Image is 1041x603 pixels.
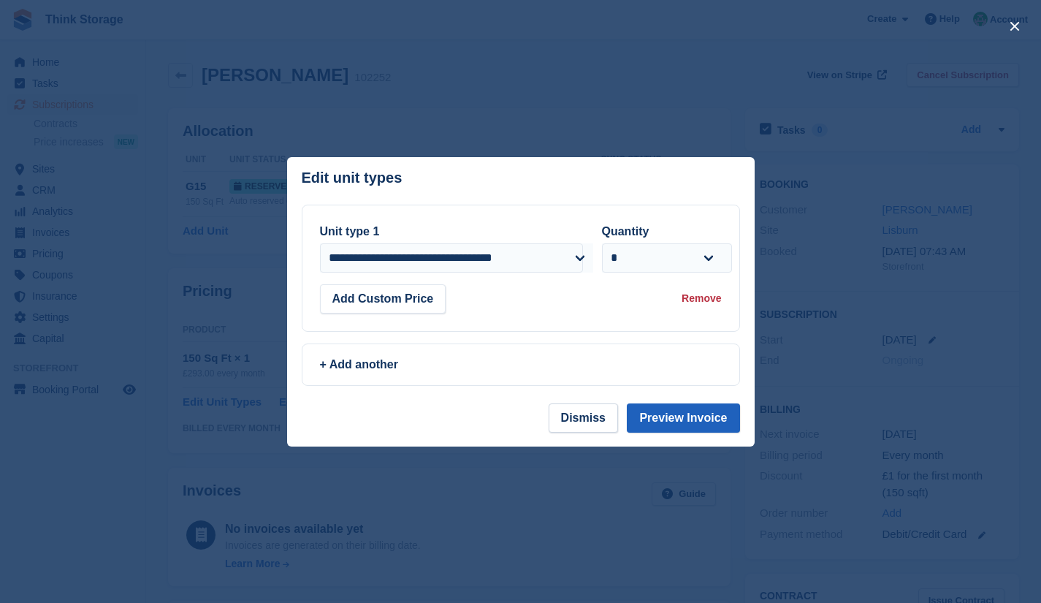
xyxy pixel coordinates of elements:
button: Add Custom Price [320,284,446,314]
label: Unit type 1 [320,225,380,238]
label: Quantity [602,225,649,238]
button: close [1003,15,1026,38]
button: Preview Invoice [627,403,739,433]
div: Remove [682,291,721,306]
button: Dismiss [549,403,618,433]
p: Edit unit types [302,170,403,186]
a: + Add another [302,344,740,386]
div: + Add another [320,356,722,373]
